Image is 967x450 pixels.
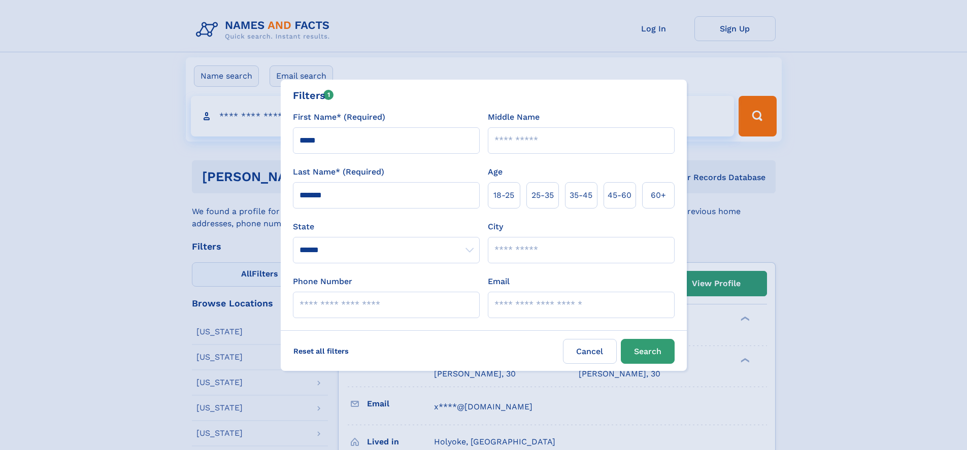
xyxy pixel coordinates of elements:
[293,111,385,123] label: First Name* (Required)
[488,111,540,123] label: Middle Name
[287,339,355,363] label: Reset all filters
[293,166,384,178] label: Last Name* (Required)
[493,189,514,201] span: 18‑25
[488,166,503,178] label: Age
[293,88,334,103] div: Filters
[608,189,631,201] span: 45‑60
[488,221,503,233] label: City
[563,339,617,364] label: Cancel
[293,275,352,288] label: Phone Number
[621,339,675,364] button: Search
[488,275,510,288] label: Email
[651,189,666,201] span: 60+
[531,189,554,201] span: 25‑35
[570,189,592,201] span: 35‑45
[293,221,480,233] label: State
